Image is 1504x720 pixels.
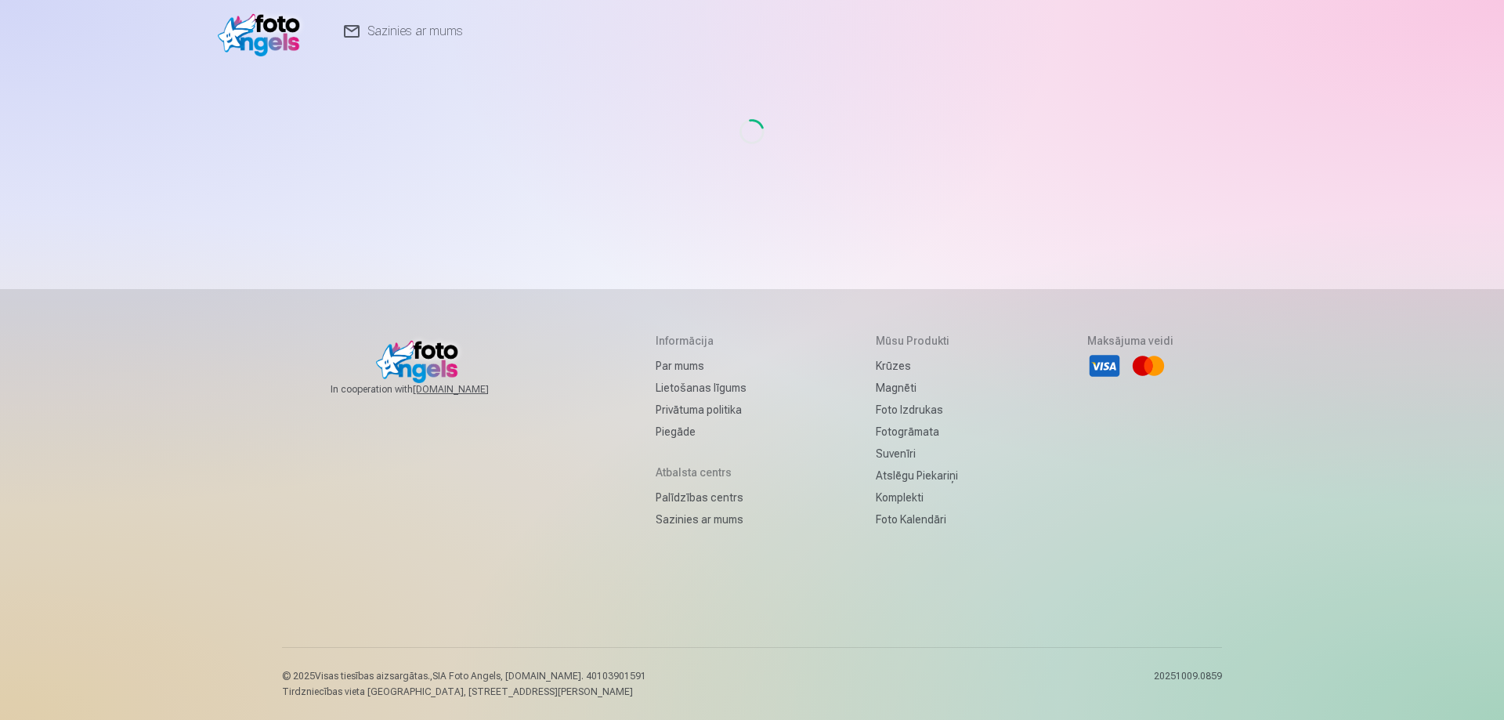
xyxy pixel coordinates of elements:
a: Foto kalendāri [876,508,958,530]
h5: Informācija [656,333,747,349]
p: 20251009.0859 [1154,670,1222,698]
a: Komplekti [876,487,958,508]
a: Palīdzības centrs [656,487,747,508]
a: Suvenīri [876,443,958,465]
a: Par mums [656,355,747,377]
a: Krūzes [876,355,958,377]
h5: Atbalsta centrs [656,465,747,480]
a: Foto izdrukas [876,399,958,421]
a: Privātuma politika [656,399,747,421]
a: Atslēgu piekariņi [876,465,958,487]
li: Mastercard [1131,349,1166,383]
a: Piegāde [656,421,747,443]
a: Magnēti [876,377,958,399]
h5: Mūsu produkti [876,333,958,349]
a: Lietošanas līgums [656,377,747,399]
span: SIA Foto Angels, [DOMAIN_NAME]. 40103901591 [432,671,646,682]
li: Visa [1087,349,1122,383]
h5: Maksājuma veidi [1087,333,1173,349]
p: © 2025 Visas tiesības aizsargātas. , [282,670,646,682]
span: In cooperation with [331,383,526,396]
a: [DOMAIN_NAME] [413,383,526,396]
p: Tirdzniecības vieta [GEOGRAPHIC_DATA], [STREET_ADDRESS][PERSON_NAME] [282,686,646,698]
img: /v1 [218,6,308,56]
a: Sazinies ar mums [656,508,747,530]
a: Fotogrāmata [876,421,958,443]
